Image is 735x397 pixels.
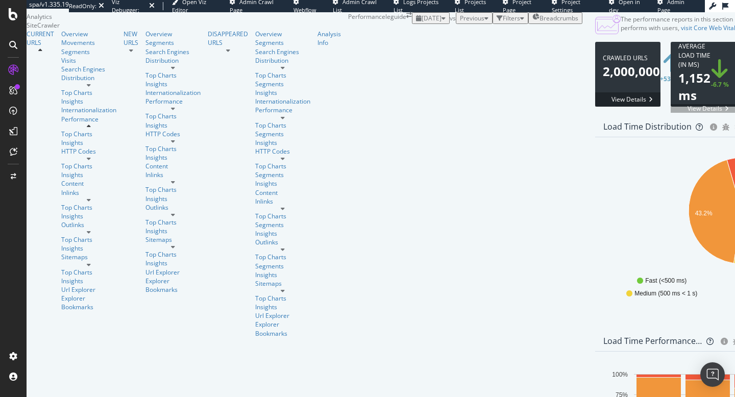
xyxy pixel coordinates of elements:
[255,294,310,303] a: Top Charts
[61,235,116,244] div: Top Charts
[145,38,174,47] a: Segments
[255,147,310,156] div: HTTP Codes
[145,227,201,235] div: Insights
[145,218,201,227] a: Top Charts
[406,12,412,18] div: arrow-right-arrow-left
[255,47,299,56] div: Search Engines
[255,229,310,238] div: Insights
[528,12,582,24] button: Breadcrumbs
[145,47,189,56] a: Search Engines
[710,123,717,131] div: circle-info
[145,56,201,65] a: Distribution
[145,144,201,153] a: Top Charts
[255,170,310,179] div: Segments
[255,97,310,106] a: Internationalization
[634,289,697,298] span: Medium (500 ms < 1 s)
[61,244,116,253] a: Insights
[145,112,201,120] div: Top Charts
[145,153,201,162] a: Insights
[145,170,201,179] div: Inlinks
[255,212,310,220] a: Top Charts
[603,336,702,346] div: Load Time Performance by HTTP Status Code
[255,262,310,270] a: Segments
[145,71,201,80] a: Top Charts
[255,56,310,65] a: Distribution
[61,56,76,65] div: Visits
[145,185,201,194] div: Top Charts
[460,14,484,22] span: Previous
[145,30,201,38] a: Overview
[645,277,687,285] span: Fast (<500 ms)
[145,268,201,277] div: Url Explorer
[255,88,310,97] a: Insights
[61,277,116,285] a: Insights
[422,14,442,22] span: 2025 Aug. 5th
[27,12,348,21] div: Analytics
[540,14,578,22] span: Breadcrumbs
[255,279,310,288] div: Sitemaps
[721,338,728,345] div: circle-info
[255,162,310,170] a: Top Charts
[61,220,116,229] a: Outlinks
[124,30,138,47] div: NEW URLS
[145,250,201,259] a: Top Charts
[145,277,201,294] a: Explorer Bookmarks
[255,121,310,130] div: Top Charts
[61,65,105,73] div: Search Engines
[255,238,310,246] a: Outlinks
[255,80,310,88] a: Segments
[61,203,116,212] a: Top Charts
[255,130,310,138] div: Segments
[145,162,201,170] div: Content
[255,220,310,229] a: Segments
[317,30,341,47] a: Analysis Info
[145,194,201,203] div: Insights
[603,121,692,132] div: Load Time Distribution
[61,212,116,220] div: Insights
[145,88,201,97] a: Internationalization
[255,197,310,206] a: Inlinks
[255,253,310,261] a: Top Charts
[255,106,310,114] a: Performance
[255,179,310,188] a: Insights
[145,203,201,212] a: Outlinks
[255,38,310,47] a: Segments
[255,311,310,320] a: Url Explorer
[695,210,713,217] text: 43.2%
[61,130,116,138] div: Top Charts
[255,71,310,80] a: Top Charts
[61,138,116,147] div: Insights
[145,130,201,138] a: HTTP Codes
[493,12,528,24] button: Filters
[255,320,310,337] a: Explorer Bookmarks
[61,162,116,170] a: Top Charts
[145,121,201,130] div: Insights
[61,268,116,277] a: Top Charts
[293,6,316,14] span: Webflow
[255,138,310,147] a: Insights
[61,188,116,197] div: Inlinks
[61,30,116,38] a: Overview
[27,30,54,47] a: CURRENT URLS
[208,30,248,47] a: DISAPPEARED URLS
